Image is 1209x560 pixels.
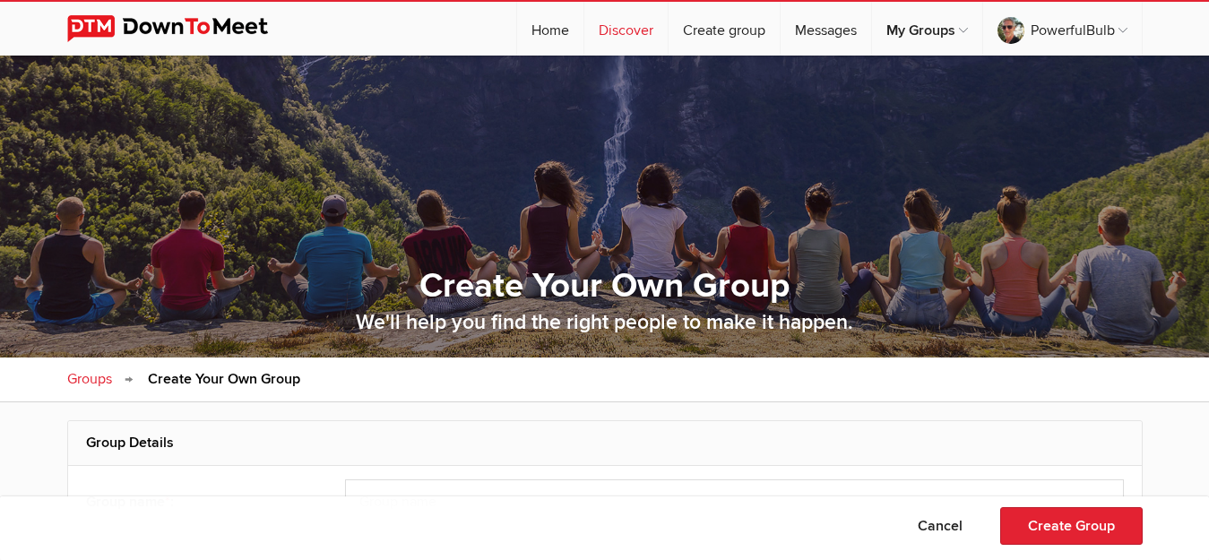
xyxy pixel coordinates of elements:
a: Messages [781,2,871,56]
div: Group name : [86,479,294,524]
img: DownToMeet [67,15,296,42]
a: Discover [584,2,668,56]
button: Cancel [890,507,990,545]
a: Groups [67,358,112,401]
a: Create group [669,2,780,56]
input: Group name [345,479,1124,524]
h2: Group Details [86,421,1124,464]
a: PowerfulBulb [983,2,1142,56]
a: My Groups [872,2,982,56]
button: Create Group [1000,507,1143,545]
a: Home [517,2,583,56]
h1: Create Your Own Group [258,264,951,307]
p: We'll help you find the right people to make it happen. [27,307,1182,339]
